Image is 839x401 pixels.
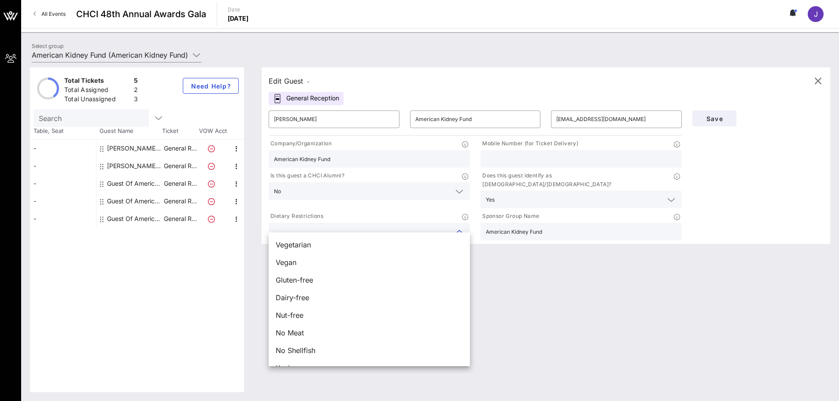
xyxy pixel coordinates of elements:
button: Save [692,110,736,126]
div: Yes [480,191,682,208]
div: Guest Of American Kidney Fund [107,175,163,192]
p: General R… [163,192,198,210]
span: Nut-free [276,310,303,320]
label: Select group [32,43,63,49]
div: 3 [134,95,138,106]
div: 5 [134,76,138,87]
div: Yes [486,197,495,203]
p: General R… [163,140,198,157]
span: Guest Name [96,127,162,136]
p: General R… [163,157,198,175]
span: CHCI 48th Annual Awards Gala [76,7,206,21]
div: General Reception [269,92,344,105]
div: Total Unassigned [64,95,130,106]
p: Sponsor Group Name [480,212,539,221]
div: Edit Guest [269,75,310,87]
div: - [30,175,96,192]
p: General R… [163,210,198,228]
div: J [808,6,824,22]
span: Save [699,115,729,122]
span: Vegetarian [276,239,311,250]
div: - [30,140,96,157]
div: Guest Of American Kidney Fund [107,192,163,210]
span: - [307,78,310,85]
p: Does this guest identify as [DEMOGRAPHIC_DATA]/[DEMOGRAPHIC_DATA]? [480,171,674,189]
div: No [274,188,281,195]
div: - [30,157,96,175]
p: Mobile Number (for Ticket Delivery) [480,139,578,148]
input: First Name* [274,112,394,126]
span: Need Help? [190,82,231,90]
span: All Events [41,11,66,17]
span: Kosher [276,363,299,373]
span: Dairy-free [276,292,309,303]
div: Josie Gamez American Kidney Fund [107,157,163,175]
div: 2 [134,85,138,96]
div: Total Tickets [64,76,130,87]
div: Guest Of American Kidney Fund [107,210,163,228]
a: All Events [28,7,71,21]
div: Total Assigned [64,85,130,96]
input: Last Name* [415,112,536,126]
div: - [30,192,96,210]
p: Is this guest a CHCI Alumni? [269,171,344,180]
p: [DATE] [228,14,249,23]
div: No [269,182,470,200]
span: No Shellfish [276,345,315,356]
p: General R… [163,175,198,192]
span: Vegan [276,257,296,268]
span: VOW Acct [197,127,228,136]
p: Dietary Restrictions [269,212,323,221]
p: Company/Organization [269,139,332,148]
span: Table, Seat [30,127,96,136]
span: J [814,10,818,18]
div: Joselyn Carballo American Kidney Fund [107,140,163,157]
span: Gluten-free [276,275,313,285]
button: Need Help? [183,78,239,94]
p: Date [228,5,249,14]
span: Ticket [162,127,197,136]
span: No Meat [276,327,304,338]
div: - [30,210,96,228]
input: Email* [556,112,676,126]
